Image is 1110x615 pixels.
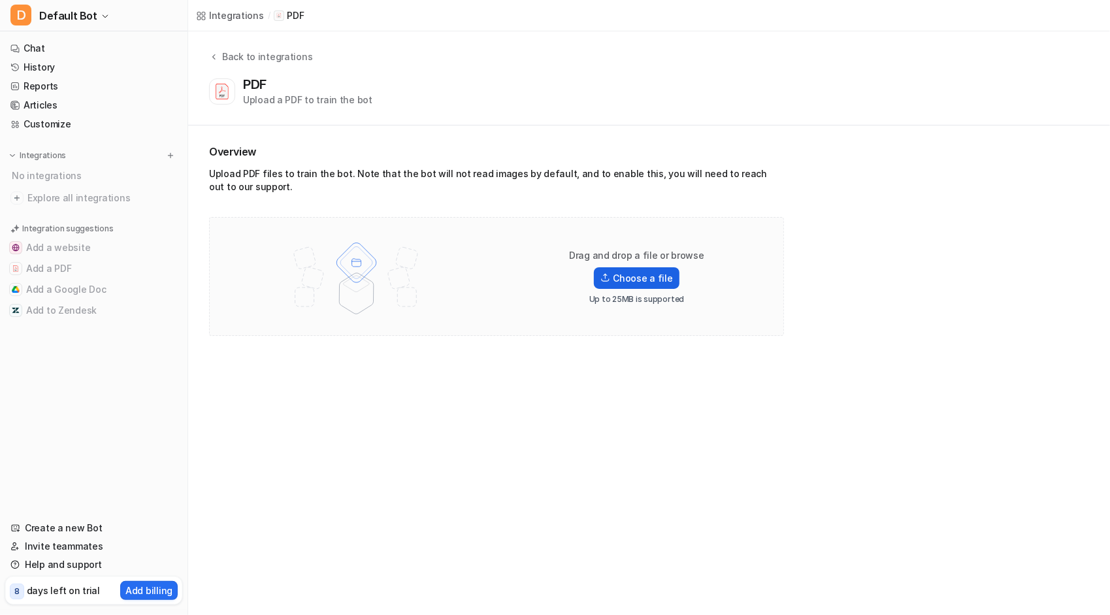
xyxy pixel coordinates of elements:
img: expand menu [8,151,17,160]
p: PDF [287,9,304,22]
div: Integrations [209,8,264,22]
a: Explore all integrations [5,189,182,207]
a: Reports [5,77,182,95]
img: Add a PDF [12,265,20,273]
span: Explore all integrations [27,188,177,208]
div: Upload PDF files to train the bot. Note that the bot will not read images by default, and to enab... [209,167,784,199]
button: Add a Google DocAdd a Google Doc [5,279,182,300]
p: Up to 25MB is supported [589,294,684,305]
p: Drag and drop a file or browse [569,249,704,262]
div: Upload a PDF to train the bot [243,93,372,107]
a: Create a new Bot [5,519,182,537]
p: days left on trial [27,584,100,597]
img: Add a website [12,244,20,252]
div: No integrations [8,165,182,186]
img: File upload illustration [271,231,442,322]
img: Add to Zendesk [12,307,20,314]
button: Add a PDFAdd a PDF [5,258,182,279]
p: 8 [14,586,20,597]
a: Help and support [5,556,182,574]
span: / [268,10,270,22]
label: Choose a file [594,267,679,289]
img: Upload icon [600,273,610,282]
img: Add a Google Doc [12,286,20,293]
button: Add billing [120,581,178,600]
a: Integrations [196,8,264,22]
a: PDF iconPDF [274,9,304,22]
img: menu_add.svg [166,151,175,160]
div: Back to integrations [218,50,312,63]
img: PDF icon [276,12,282,19]
img: explore all integrations [10,191,24,205]
a: Chat [5,39,182,58]
button: Add a websiteAdd a website [5,237,182,258]
a: Articles [5,96,182,114]
a: History [5,58,182,76]
div: PDF [243,76,272,92]
h2: Overview [209,144,784,159]
span: Default Bot [39,7,97,25]
p: Integrations [20,150,66,161]
p: Add billing [125,584,172,597]
a: Invite teammates [5,537,182,556]
span: D [10,5,31,25]
button: Integrations [5,149,70,162]
p: Integration suggestions [22,223,113,235]
a: Customize [5,115,182,133]
button: Back to integrations [209,50,312,76]
button: Add to ZendeskAdd to Zendesk [5,300,182,321]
